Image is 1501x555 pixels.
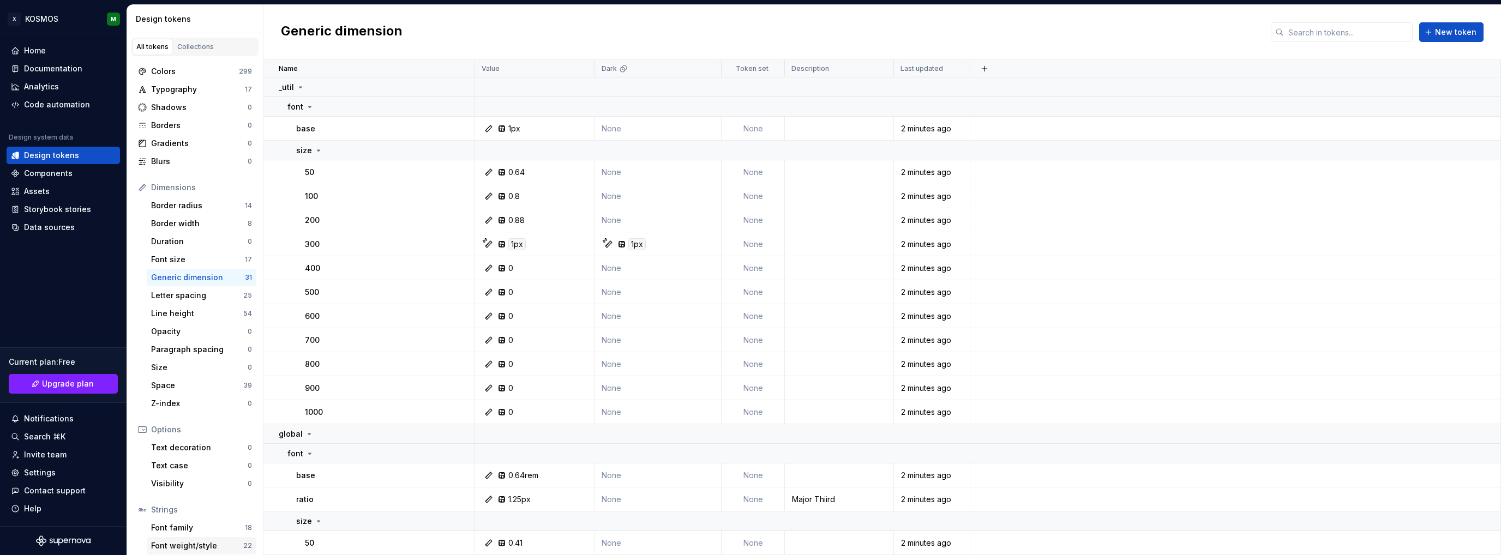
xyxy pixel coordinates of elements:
[722,304,785,328] td: None
[305,263,320,274] p: 400
[736,64,768,73] p: Token set
[136,43,169,51] div: All tokens
[722,487,785,511] td: None
[894,287,969,298] div: 2 minutes ago
[243,291,252,300] div: 25
[595,160,722,184] td: None
[1419,22,1484,42] button: New token
[722,256,785,280] td: None
[508,538,523,548] div: 0.41
[900,64,943,73] p: Last updated
[147,395,256,412] a: Z-index0
[147,341,256,358] a: Paragraph spacing0
[239,67,252,76] div: 299
[894,359,969,370] div: 2 minutes ago
[722,208,785,232] td: None
[305,167,314,178] p: 50
[7,165,120,182] a: Components
[136,14,259,25] div: Design tokens
[595,328,722,352] td: None
[305,215,320,226] p: 200
[305,383,320,394] p: 900
[151,290,243,301] div: Letter spacing
[134,117,256,134] a: Borders0
[151,522,245,533] div: Font family
[595,256,722,280] td: None
[305,191,318,202] p: 100
[24,449,67,460] div: Invite team
[248,139,252,148] div: 0
[151,478,248,489] div: Visibility
[151,156,248,167] div: Blurs
[508,287,513,298] div: 0
[151,236,248,247] div: Duration
[248,363,252,372] div: 0
[595,184,722,208] td: None
[151,442,248,453] div: Text decoration
[245,523,252,532] div: 18
[595,463,722,487] td: None
[24,45,46,56] div: Home
[248,345,252,354] div: 0
[177,43,214,51] div: Collections
[36,535,91,546] svg: Supernova Logo
[9,374,118,394] button: Upgrade plan
[722,184,785,208] td: None
[894,383,969,394] div: 2 minutes ago
[595,117,722,141] td: None
[722,328,785,352] td: None
[7,183,120,200] a: Assets
[894,123,969,134] div: 2 minutes ago
[24,168,73,179] div: Components
[595,208,722,232] td: None
[791,64,829,73] p: Description
[508,238,526,250] div: 1px
[248,121,252,130] div: 0
[281,22,403,42] h2: Generic dimension
[508,383,513,394] div: 0
[287,101,303,112] p: font
[24,150,79,161] div: Design tokens
[722,280,785,304] td: None
[1435,27,1476,38] span: New token
[305,335,320,346] p: 700
[151,326,248,337] div: Opacity
[248,219,252,228] div: 8
[894,263,969,274] div: 2 minutes ago
[894,191,969,202] div: 2 minutes ago
[245,255,252,264] div: 17
[508,494,531,505] div: 1.25px
[151,362,248,373] div: Size
[134,135,256,152] a: Gradients0
[147,323,256,340] a: Opacity0
[134,63,256,80] a: Colors299
[7,147,120,164] a: Design tokens
[147,251,256,268] a: Font size17
[248,237,252,246] div: 0
[482,64,500,73] p: Value
[151,254,245,265] div: Font size
[279,429,303,439] p: global
[111,15,116,23] div: M
[1284,22,1413,42] input: Search in tokens...
[147,269,256,286] a: Generic dimension31
[248,327,252,336] div: 0
[508,263,513,274] div: 0
[151,424,252,435] div: Options
[245,85,252,94] div: 17
[24,503,41,514] div: Help
[147,197,256,214] a: Border radius14
[508,123,520,134] div: 1px
[134,81,256,98] a: Typography17
[24,186,50,197] div: Assets
[248,157,252,166] div: 0
[147,537,256,554] a: Font weight/style22
[147,233,256,250] a: Duration0
[24,204,91,215] div: Storybook stories
[722,463,785,487] td: None
[151,120,248,131] div: Borders
[24,431,65,442] div: Search ⌘K
[894,215,969,226] div: 2 minutes ago
[722,531,785,555] td: None
[722,352,785,376] td: None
